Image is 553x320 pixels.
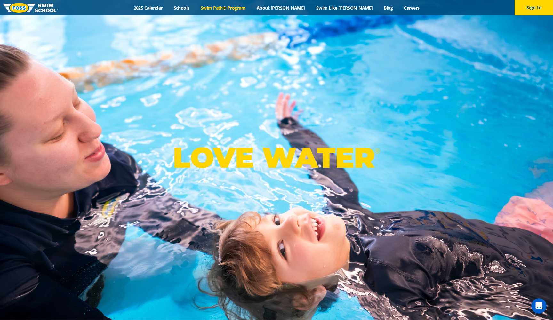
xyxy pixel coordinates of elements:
[168,5,195,11] a: Schools
[378,5,398,11] a: Blog
[128,5,168,11] a: 2025 Calendar
[398,5,425,11] a: Careers
[310,5,378,11] a: Swim Like [PERSON_NAME]
[251,5,311,11] a: About [PERSON_NAME]
[195,5,251,11] a: Swim Path® Program
[375,147,380,155] sup: ®
[531,298,547,314] iframe: Intercom live chat
[3,3,58,13] img: FOSS Swim School Logo
[173,140,380,175] p: LOVE WATER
